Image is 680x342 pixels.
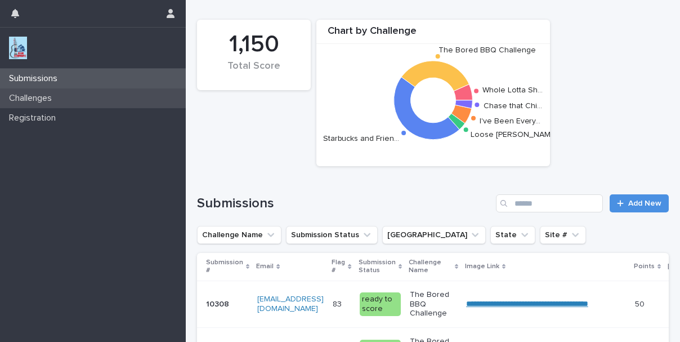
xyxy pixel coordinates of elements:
[5,113,65,123] p: Registration
[484,102,542,110] text: Chase that Chi…
[480,117,541,125] text: I've Been Every…
[439,46,536,54] text: The Bored BBQ Challenge
[540,226,586,244] button: Site #
[216,30,292,59] div: 1,150
[471,131,562,139] text: Loose [PERSON_NAME]…
[410,290,457,318] p: The Bored BBQ Challenge
[496,194,603,212] input: Search
[465,260,499,273] p: Image Link
[360,292,401,316] div: ready to score
[490,226,535,244] button: State
[256,260,274,273] p: Email
[332,256,345,277] p: Flag #
[216,60,292,84] div: Total Score
[483,86,543,94] text: Whole Lotta Sh…
[197,226,281,244] button: Challenge Name
[359,256,396,277] p: Submission Status
[333,297,344,309] p: 83
[634,260,655,273] p: Points
[5,93,61,104] p: Challenges
[610,194,669,212] a: Add New
[5,73,66,84] p: Submissions
[635,297,647,309] p: 50
[9,37,27,59] img: jxsLJbdS1eYBI7rVAS4p
[409,256,452,277] p: Challenge Name
[316,25,549,44] div: Chart by Challenge
[628,199,661,207] span: Add New
[286,226,378,244] button: Submission Status
[206,256,243,277] p: Submission #
[382,226,486,244] button: Closest City
[257,295,324,313] a: [EMAIL_ADDRESS][DOMAIN_NAME]
[323,134,399,142] text: Starbucks and Frien…
[206,297,231,309] p: 10308
[197,196,491,212] h1: Submissions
